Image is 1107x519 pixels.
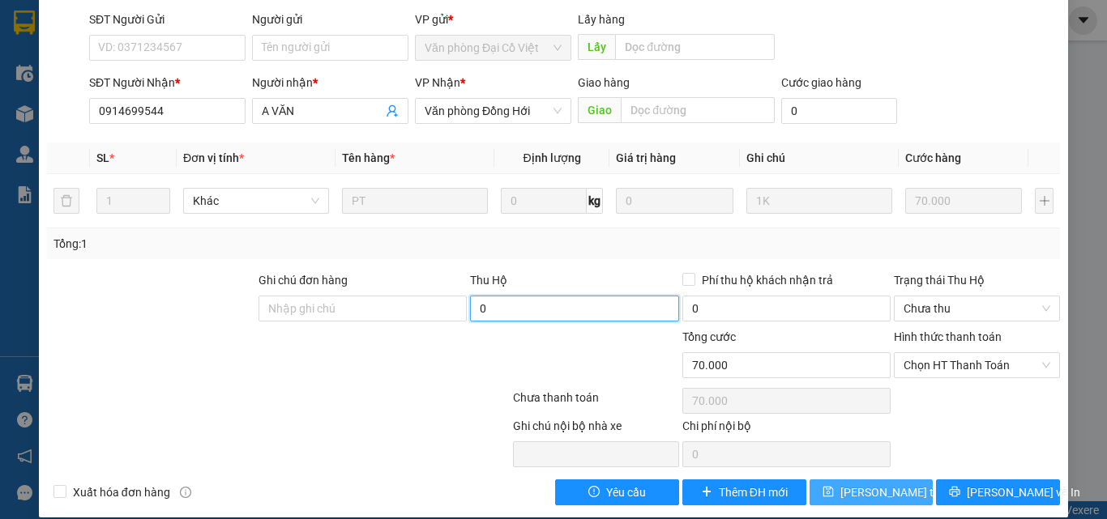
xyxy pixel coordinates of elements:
[840,483,970,501] span: [PERSON_NAME] thay đổi
[936,479,1060,505] button: printer[PERSON_NAME] và In
[66,483,177,501] span: Xuất hóa đơn hàng
[682,330,736,343] span: Tổng cước
[615,34,775,60] input: Dọc đường
[781,76,861,89] label: Cước giao hàng
[470,274,507,287] span: Thu Hộ
[252,11,408,28] div: Người gửi
[180,487,191,498] span: info-circle
[386,104,399,117] span: user-add
[513,417,679,441] div: Ghi chú nội bộ nhà xe
[695,271,840,289] span: Phí thu hộ khách nhận trả
[523,151,580,164] span: Định lượng
[587,188,603,214] span: kg
[810,479,934,505] button: save[PERSON_NAME] thay đổi
[740,143,899,174] th: Ghi chú
[905,188,1022,214] input: 0
[682,479,806,505] button: plusThêm ĐH mới
[89,11,246,28] div: SĐT Người Gửi
[894,271,1060,289] div: Trạng thái Thu Hộ
[425,36,562,60] span: Văn phòng Đại Cồ Việt
[96,151,109,164] span: SL
[342,188,488,214] input: VD: Bàn, Ghế
[606,483,646,501] span: Yêu cầu
[511,389,681,417] div: Chưa thanh toán
[415,11,571,28] div: VP gửi
[616,188,733,214] input: 0
[578,34,615,60] span: Lấy
[949,486,960,499] span: printer
[967,483,1080,501] span: [PERSON_NAME] và In
[259,296,467,321] input: Ghi chú đơn hàng
[183,151,244,164] span: Đơn vị tính
[425,99,562,123] span: Văn phòng Đồng Hới
[578,97,621,123] span: Giao
[904,353,1050,377] span: Chọn HT Thanh Toán
[746,188,892,214] input: Ghi Chú
[1035,188,1054,214] button: plus
[578,13,625,26] span: Lấy hàng
[342,151,395,164] span: Tên hàng
[894,330,1002,343] label: Hình thức thanh toán
[682,417,891,441] div: Chi phí nội bộ
[719,483,788,501] span: Thêm ĐH mới
[252,74,408,91] div: Người nhận
[905,151,961,164] span: Cước hàng
[616,151,676,164] span: Giá trị hàng
[588,486,600,499] span: exclamation-circle
[781,98,897,124] input: Cước giao hàng
[578,76,630,89] span: Giao hàng
[555,479,679,505] button: exclamation-circleYêu cầu
[701,486,712,499] span: plus
[259,274,348,287] label: Ghi chú đơn hàng
[823,486,834,499] span: save
[193,189,319,213] span: Khác
[53,188,79,214] button: delete
[89,74,246,91] div: SĐT Người Nhận
[415,76,460,89] span: VP Nhận
[904,296,1050,321] span: Chưa thu
[621,97,775,123] input: Dọc đường
[53,235,429,253] div: Tổng: 1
